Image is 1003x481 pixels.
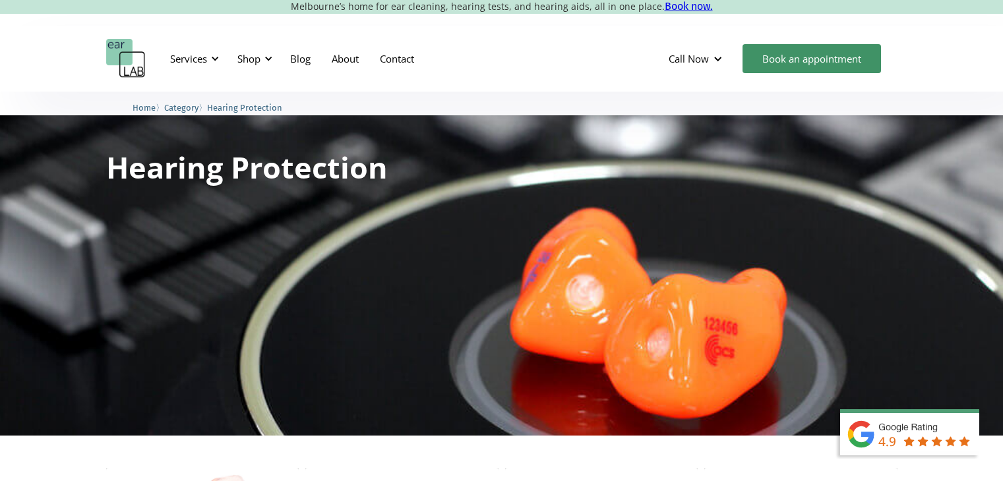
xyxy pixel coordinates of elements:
div: Shop [237,52,260,65]
a: Hearing Protection [207,101,282,113]
a: Contact [369,40,425,78]
a: Blog [280,40,321,78]
div: Shop [229,39,276,78]
li: 〉 [164,101,207,115]
div: Services [162,39,223,78]
div: Services [170,52,207,65]
span: Home [133,103,156,113]
div: Call Now [669,52,709,65]
a: About [321,40,369,78]
a: Book an appointment [743,44,881,73]
a: Category [164,101,198,113]
span: Category [164,103,198,113]
li: 〉 [133,101,164,115]
a: Home [133,101,156,113]
h1: Hearing Protection [106,152,388,182]
a: home [106,39,146,78]
span: Hearing Protection [207,103,282,113]
div: Call Now [658,39,736,78]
